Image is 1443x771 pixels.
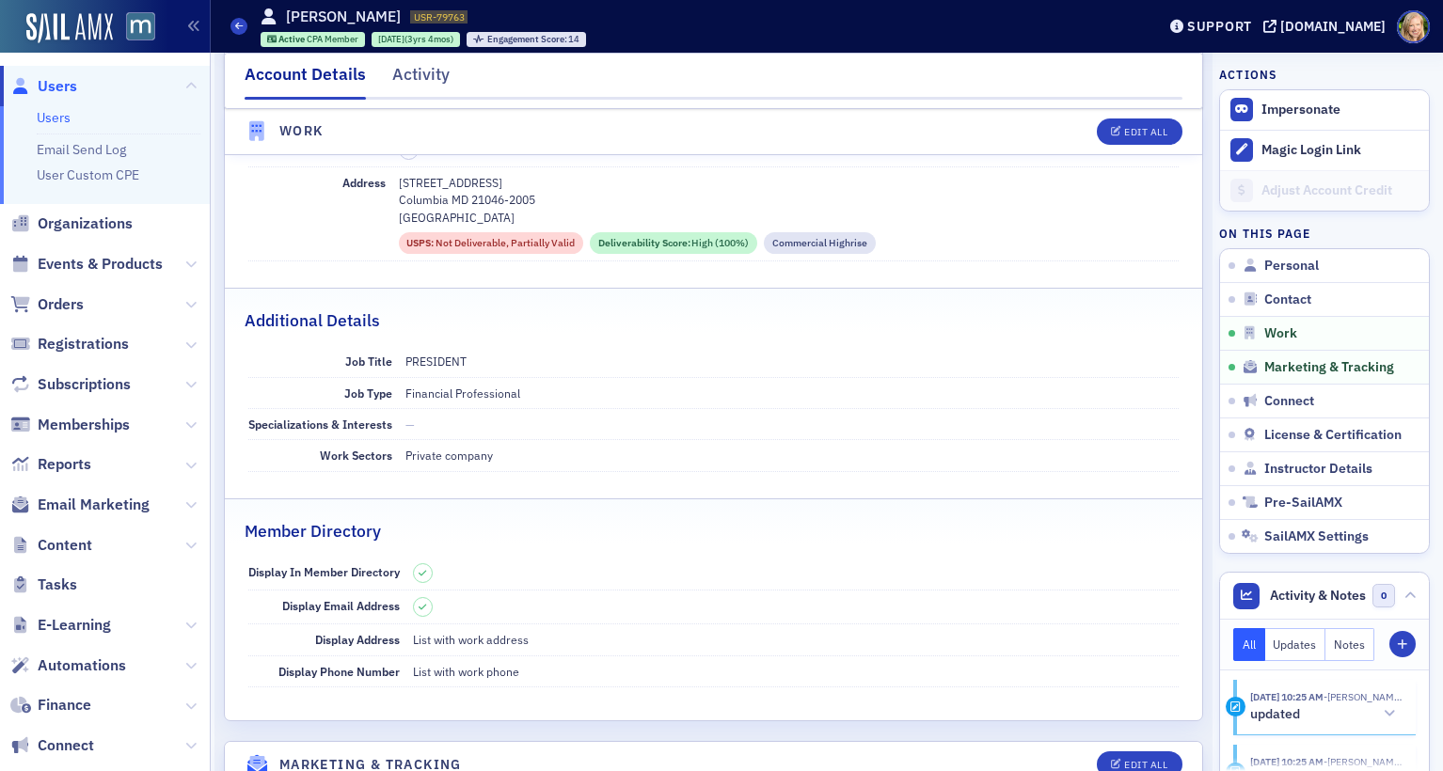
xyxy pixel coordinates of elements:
span: Events & Products [38,254,163,275]
span: Specializations & Interests [248,417,392,432]
div: Engagement Score: 14 [467,32,586,47]
p: [STREET_ADDRESS] [399,174,1180,191]
span: Pre-SailAMX [1264,495,1342,511]
span: 0 [1372,584,1396,607]
span: [DATE] [378,33,404,45]
div: Edit All [1124,127,1167,137]
div: Commercial Highrise [764,232,876,254]
span: Display In Member Directory [248,564,400,579]
div: Activity [392,62,450,97]
span: CPA Member [307,33,358,45]
a: Email Marketing [10,495,150,515]
span: List with work phone [413,664,519,679]
span: Reports [38,454,91,475]
button: All [1233,628,1265,661]
div: (3yrs 4mos) [378,33,453,45]
div: Magic Login Link [1261,142,1419,159]
span: Users [38,76,77,97]
span: Contact [1264,291,1311,308]
span: Memberships [38,415,130,435]
span: Job Type [344,385,392,401]
img: SailAMX [126,12,155,41]
a: View Homepage [113,12,155,44]
span: Active [278,33,307,45]
div: 2022-04-06 00:00:00 [372,32,460,47]
a: Organizations [10,213,133,234]
time: 7/28/2025 10:25 AM [1250,755,1324,768]
button: Updates [1265,628,1326,661]
span: Use Organization Address [248,141,386,156]
div: Edit All [1124,760,1167,770]
a: E-Learning [10,615,111,636]
div: Support [1187,18,1252,35]
h1: [PERSON_NAME] [286,7,401,27]
span: Work Sectors [320,448,392,463]
div: Private company [405,447,493,464]
div: Update [1226,697,1245,716]
span: List with work address [413,632,529,647]
p: [GEOGRAPHIC_DATA] [399,209,1180,226]
span: Tasks [38,574,77,595]
button: Impersonate [1261,102,1340,118]
div: 14 [487,35,580,45]
span: Instructor Details [1264,461,1372,478]
img: SailAMX [26,13,113,43]
span: Display Address [315,632,400,647]
div: Active: Active: CPA Member [261,32,366,47]
a: Users [37,109,71,126]
h2: Additional Details [245,308,380,333]
span: Financial Professional [405,385,520,401]
div: USPS: Not Deliverable, Partially Valid [399,232,583,254]
a: Email Send Log [37,141,126,158]
a: Tasks [10,574,77,595]
div: [DOMAIN_NAME] [1280,18,1386,35]
span: E-Learning [38,615,111,636]
span: Content [38,535,92,556]
span: Job Title [345,354,392,369]
dd: PRESIDENT [405,346,1180,376]
span: Work [1264,325,1297,342]
a: User Custom CPE [37,166,139,183]
span: Email Marketing [38,495,150,515]
h2: Member Directory [245,519,381,543]
a: Subscriptions [10,374,131,395]
span: Subscriptions [38,374,131,395]
span: Personal [1264,258,1319,275]
h4: Work [279,121,324,141]
span: Profile [1397,10,1430,43]
span: Organizations [38,213,133,234]
button: updated [1250,704,1403,724]
a: Events & Products [10,254,163,275]
p: Columbia MD 21046-2005 [399,191,1180,208]
span: Connect [1264,393,1314,410]
span: License & Certification [1264,427,1402,444]
span: USR-79763 [414,10,465,24]
span: Connect [38,735,94,756]
button: Notes [1325,628,1374,661]
a: Reports [10,454,91,475]
span: Address [342,175,386,190]
a: Memberships [10,415,130,435]
a: Connect [10,735,94,756]
span: Orders [38,294,84,315]
h4: On this page [1219,225,1430,242]
span: SailAMX Settings [1264,528,1369,545]
span: Activity & Notes [1270,586,1366,606]
a: Automations [10,655,126,676]
a: Adjust Account Credit [1220,170,1429,211]
span: Marketing & Tracking [1264,359,1394,376]
div: Deliverability Score: High (100%) [590,232,757,254]
h5: updated [1250,706,1300,723]
span: Registrations [38,334,129,354]
span: Automations [38,655,126,676]
a: Orders [10,294,84,315]
button: [DOMAIN_NAME] [1263,20,1392,33]
span: — [405,417,415,432]
span: Engagement Score : [487,33,569,45]
a: Users [10,76,77,97]
div: Adjust Account Credit [1261,182,1419,199]
span: Deliverability Score : [598,236,692,251]
button: Magic Login Link [1220,130,1429,170]
span: Finance [38,695,91,716]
